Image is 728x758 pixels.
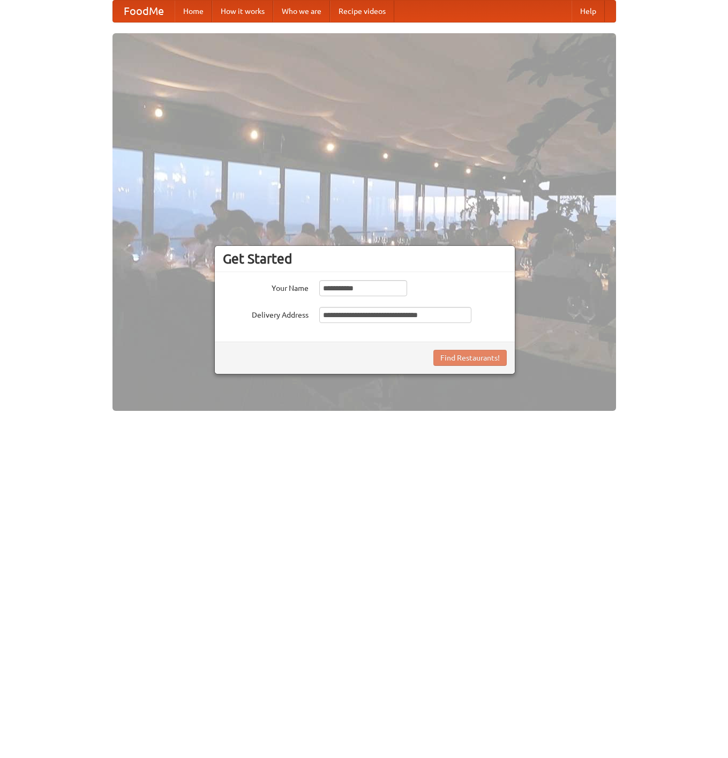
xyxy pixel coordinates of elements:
[223,280,309,294] label: Your Name
[433,350,507,366] button: Find Restaurants!
[572,1,605,22] a: Help
[175,1,212,22] a: Home
[113,1,175,22] a: FoodMe
[273,1,330,22] a: Who we are
[223,251,507,267] h3: Get Started
[330,1,394,22] a: Recipe videos
[223,307,309,320] label: Delivery Address
[212,1,273,22] a: How it works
